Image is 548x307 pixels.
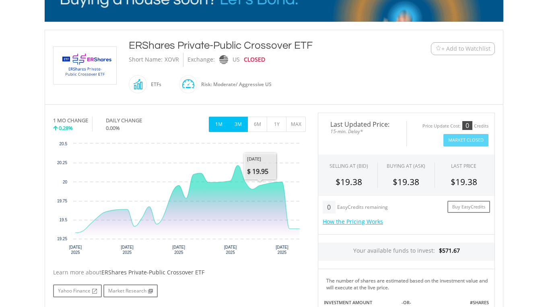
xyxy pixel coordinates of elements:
span: $571.67 [439,247,460,254]
label: INVESTMENT AMOUNT [324,299,372,306]
svg: Interactive chart [53,140,306,260]
text: [DATE] 2025 [69,245,82,255]
div: XOVR [165,53,179,67]
div: Your available funds to invest: [318,243,494,261]
text: [DATE] 2025 [276,245,288,255]
text: [DATE] 2025 [224,245,237,255]
button: Watchlist + Add to Watchlist [431,42,495,55]
div: 1 MO CHANGE [53,117,88,124]
div: ERShares Private-Public Crossover ETF [129,38,381,53]
div: Credits [474,123,488,129]
text: 20 [63,180,68,184]
img: nasdaq.png [219,55,228,64]
text: 19.25 [57,237,67,241]
text: [DATE] 2025 [121,245,134,255]
span: $19.38 [451,176,477,187]
div: DAILY CHANGE [106,117,169,124]
span: 15-min. Delay* [324,128,400,135]
a: How the Pricing Works [323,218,383,225]
button: 6M [247,117,267,132]
div: Short Name: [129,53,163,67]
text: 19.5 [60,218,68,222]
div: Learn more about [53,268,306,276]
div: Risk: Moderate/ Aggressive US [197,75,272,94]
span: BUYING AT (ASK) [387,163,425,169]
button: MAX [286,117,306,132]
div: US [233,53,240,67]
span: + Add to Watchlist [441,45,490,53]
text: 20.5 [60,142,68,146]
div: Chart. Highcharts interactive chart. [53,140,306,260]
span: ERShares Private-Public Crossover ETF [101,268,204,276]
a: Yahoo Finance [53,284,102,297]
span: 0.28% [59,124,73,132]
button: 1Y [267,117,286,132]
div: Exchange: [187,53,215,67]
a: Buy EasyCredits [447,201,490,213]
span: $19.38 [393,176,419,187]
label: #SHARES [470,299,489,306]
div: The number of shares are estimated based on the investment value and will execute at the live price. [326,277,491,291]
div: 0 [323,201,335,214]
img: Watchlist [435,45,441,52]
div: EasyCredits remaining [337,204,388,211]
div: LAST PRICE [451,163,476,169]
button: Market Closed [443,134,488,146]
span: Last Updated Price: [324,121,400,128]
div: CLOSED [244,53,265,67]
text: 19.75 [57,199,67,203]
button: 3M [228,117,248,132]
text: [DATE] 2025 [173,245,185,255]
label: -OR- [402,299,411,306]
span: $19.38 [336,176,362,187]
a: Market Research [103,284,158,297]
div: ETFs [147,75,161,94]
div: SELLING AT (BID) [330,163,368,169]
div: 0 [462,121,472,130]
text: 20.25 [57,161,67,165]
img: EQU.US.XOVR.png [55,47,115,84]
button: 1M [209,117,229,132]
div: Price Update Cost: [422,123,461,129]
span: 0.00% [106,124,120,132]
